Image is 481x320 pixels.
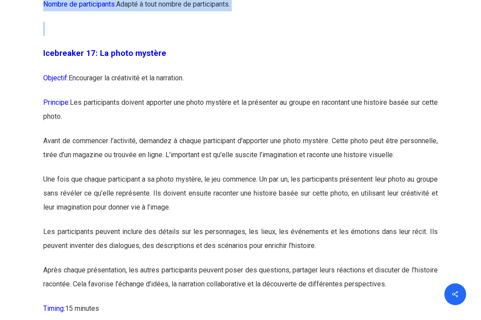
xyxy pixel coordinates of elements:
p: Les participants peuvent inclure des détails sur les personnages, les lieux, les événements et le... [43,225,437,263]
span: Timing: [43,304,65,313]
p: Après chaque présentation, les autres participants peuvent poser des questions, partager leurs ré... [43,263,437,302]
p: Encourager la créativité et la narration. [43,71,437,96]
p: Une fois que chaque participant a sa photo mystère, le jeu commence. Un par un, les participants ... [43,172,437,225]
p: Les participants doivent apporter une photo mystère et la présenter au groupe en racontant une hi... [43,96,437,134]
p: Avant de commencer l’activité, demandez à chaque participant d’apporter une photo mystère. Cette ... [43,134,437,172]
span: Icebreaker 17: La photo mystère [43,48,166,58]
span: Objectif: [43,74,69,82]
span: Principe: [43,98,70,107]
